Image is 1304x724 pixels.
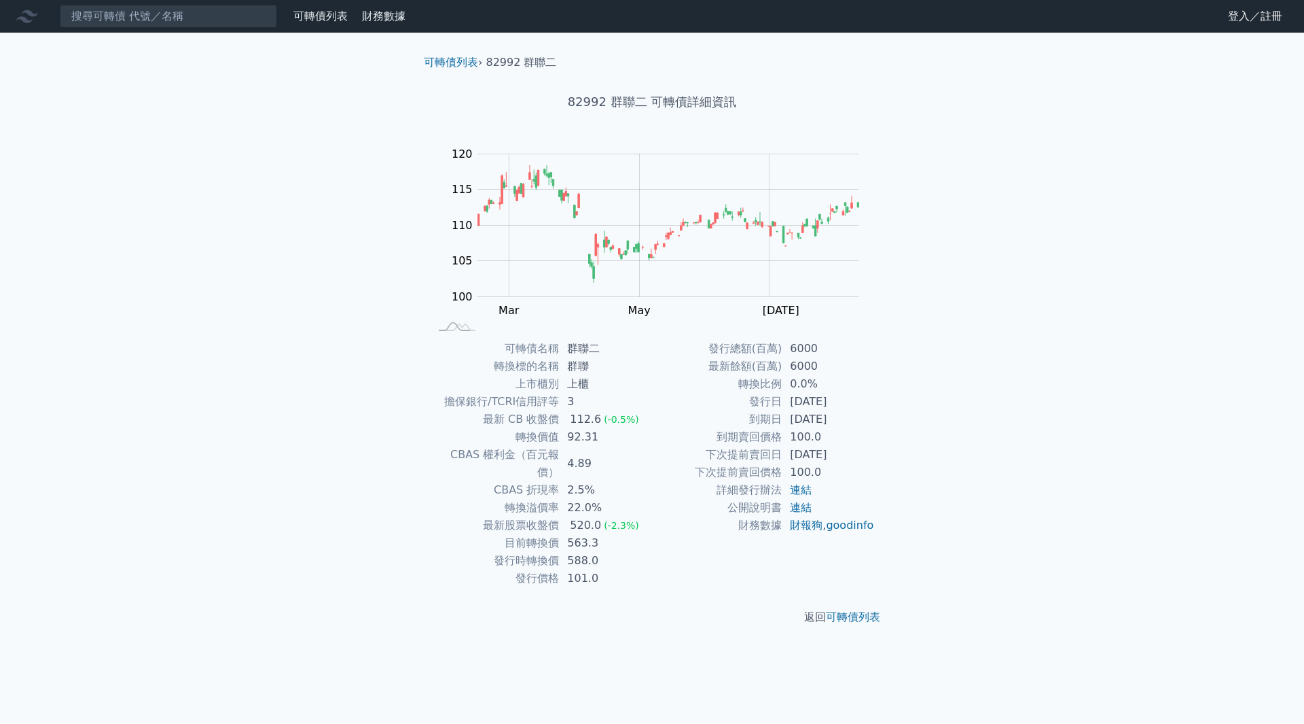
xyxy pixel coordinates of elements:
td: 3 [559,393,652,411]
li: › [424,54,482,71]
td: 轉換比例 [652,375,782,393]
a: 登入／註冊 [1217,5,1293,27]
td: 2.5% [559,481,652,499]
td: CBAS 折現率 [429,481,559,499]
tspan: 115 [452,183,473,196]
td: 上市櫃別 [429,375,559,393]
div: 520.0 [567,517,604,534]
td: 563.3 [559,534,652,552]
tspan: May [628,304,651,317]
td: [DATE] [782,393,875,411]
td: 22.0% [559,499,652,517]
p: 返回 [413,609,891,625]
div: 112.6 [567,411,604,428]
tspan: 120 [452,148,473,160]
td: 轉換價值 [429,428,559,446]
td: 100.0 [782,464,875,481]
tspan: 105 [452,254,473,267]
li: 82992 群聯二 [486,54,557,71]
span: (-2.3%) [604,520,639,531]
tspan: 100 [452,290,473,303]
td: 到期賣回價格 [652,428,782,446]
td: 下次提前賣回日 [652,446,782,464]
td: 群聯二 [559,340,652,358]
td: 6000 [782,358,875,375]
a: 可轉債列表 [293,10,348,22]
tspan: Mar [499,304,520,317]
a: 連結 [790,483,812,496]
td: 4.89 [559,446,652,481]
td: 群聯 [559,358,652,375]
a: 連結 [790,501,812,514]
a: 可轉債列表 [826,610,880,623]
g: Chart [445,148,880,317]
td: 6000 [782,340,875,358]
a: 財務數據 [362,10,405,22]
td: 最新股票收盤價 [429,517,559,534]
td: 0.0% [782,375,875,393]
td: 92.31 [559,428,652,446]
td: 到期日 [652,411,782,428]
td: 588.0 [559,552,652,570]
td: 發行日 [652,393,782,411]
td: , [782,517,875,534]
h1: 82992 群聯二 可轉債詳細資訊 [413,92,891,111]
td: CBAS 權利金（百元報價） [429,446,559,481]
td: 最新 CB 收盤價 [429,411,559,428]
tspan: [DATE] [763,304,799,317]
td: 上櫃 [559,375,652,393]
tspan: 110 [452,219,473,232]
a: 可轉債列表 [424,56,478,69]
td: [DATE] [782,446,875,464]
g: Series [477,165,858,283]
td: [DATE] [782,411,875,428]
td: 財務數據 [652,517,782,534]
input: 搜尋可轉債 代號／名稱 [60,5,277,28]
td: 發行價格 [429,570,559,587]
td: 詳細發行辦法 [652,481,782,499]
td: 目前轉換價 [429,534,559,552]
a: goodinfo [826,519,873,532]
span: (-0.5%) [604,414,639,425]
td: 發行時轉換價 [429,552,559,570]
td: 100.0 [782,428,875,446]
td: 101.0 [559,570,652,587]
td: 轉換標的名稱 [429,358,559,375]
td: 公開說明書 [652,499,782,517]
td: 轉換溢價率 [429,499,559,517]
td: 擔保銀行/TCRI信用評等 [429,393,559,411]
td: 可轉債名稱 [429,340,559,358]
a: 財報狗 [790,519,822,532]
td: 下次提前賣回價格 [652,464,782,481]
td: 發行總額(百萬) [652,340,782,358]
td: 最新餘額(百萬) [652,358,782,375]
